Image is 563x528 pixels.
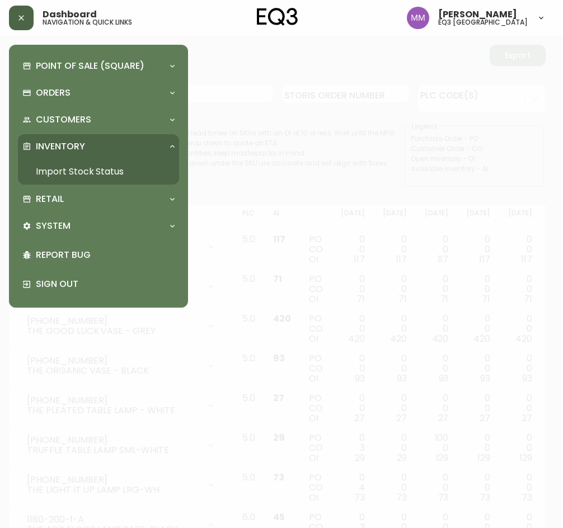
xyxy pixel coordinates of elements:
p: Sign Out [36,278,175,290]
span: [PERSON_NAME] [438,10,517,19]
div: Sign Out [18,270,179,299]
p: Customers [36,114,91,126]
div: Customers [18,107,179,132]
div: Inventory [18,134,179,159]
p: Point of Sale (Square) [36,60,144,72]
div: Report Bug [18,241,179,270]
p: Inventory [36,140,85,153]
span: Dashboard [43,10,97,19]
a: Import Stock Status [18,159,179,185]
div: Orders [18,81,179,105]
p: Retail [36,193,64,205]
p: System [36,220,71,232]
p: Report Bug [36,249,175,261]
img: b124d21e3c5b19e4a2f2a57376a9c201 [407,7,429,29]
img: logo [257,8,298,26]
div: System [18,214,179,238]
div: Retail [18,187,179,211]
h5: eq3 [GEOGRAPHIC_DATA] [438,19,528,26]
div: Point of Sale (Square) [18,54,179,78]
p: Orders [36,87,71,99]
h5: navigation & quick links [43,19,132,26]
